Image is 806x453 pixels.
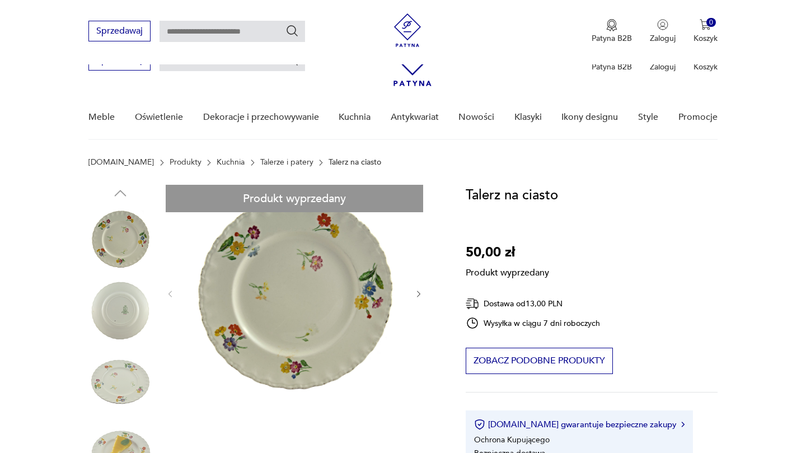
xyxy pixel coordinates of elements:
[391,13,424,47] img: Patyna - sklep z meblami i dekoracjami vintage
[466,297,600,311] div: Dostawa od 13,00 PLN
[466,297,479,311] img: Ikona dostawy
[203,96,319,139] a: Dekoracje i przechowywanie
[466,242,549,263] p: 50,00 zł
[561,96,618,139] a: Ikony designu
[700,19,711,30] img: Ikona koszyka
[638,96,658,139] a: Style
[474,419,485,430] img: Ikona certyfikatu
[466,185,558,206] h1: Talerz na ciasto
[466,316,600,330] div: Wysyłka w ciągu 7 dni roboczych
[693,62,718,72] p: Koszyk
[339,96,371,139] a: Kuchnia
[466,263,549,279] p: Produkt wyprzedany
[135,96,183,139] a: Oświetlenie
[391,96,439,139] a: Antykwariat
[650,62,676,72] p: Zaloguj
[88,21,151,41] button: Sprzedawaj
[592,62,632,72] p: Patyna B2B
[514,96,542,139] a: Klasyki
[706,18,716,27] div: 0
[678,96,718,139] a: Promocje
[681,422,685,427] img: Ikona strzałki w prawo
[285,24,299,38] button: Szukaj
[650,19,676,44] button: Zaloguj
[88,28,151,36] a: Sprzedawaj
[474,419,684,430] button: [DOMAIN_NAME] gwarantuje bezpieczne zakupy
[170,158,201,167] a: Produkty
[592,19,632,44] a: Ikona medaluPatyna B2B
[693,33,718,44] p: Koszyk
[657,19,668,30] img: Ikonka użytkownika
[474,435,550,445] li: Ochrona Kupującego
[693,19,718,44] button: 0Koszyk
[650,33,676,44] p: Zaloguj
[592,33,632,44] p: Patyna B2B
[260,158,313,167] a: Talerze i patery
[88,57,151,65] a: Sprzedawaj
[592,19,632,44] button: Patyna B2B
[88,158,154,167] a: [DOMAIN_NAME]
[458,96,494,139] a: Nowości
[606,19,617,31] img: Ikona medalu
[466,348,613,374] button: Zobacz podobne produkty
[88,96,115,139] a: Meble
[329,158,381,167] p: Talerz na ciasto
[217,158,245,167] a: Kuchnia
